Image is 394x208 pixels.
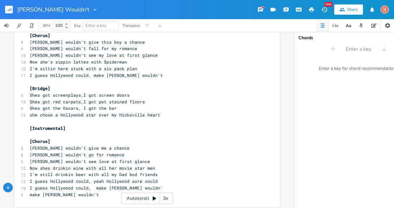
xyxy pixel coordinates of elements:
[122,24,140,27] div: Transpose
[30,165,155,171] span: Now shes drinkin wine with all her movie star men
[30,99,145,105] span: Shes got red carpets,I got pet stained floors
[346,46,371,53] span: Enter a key
[347,7,358,12] div: Share
[85,23,106,28] span: Enter a key
[160,193,171,204] div: 3x
[30,52,158,58] span: [PERSON_NAME] wouldn't see my love at first glance
[30,105,117,111] span: Shes got the Oscars, I got the bar
[30,159,150,164] span: [PERSON_NAME] wouldn't see love at first glance
[30,138,50,144] span: [Chorus]
[30,59,127,65] span: Now she's sippin lattes with Spiderman
[30,152,124,158] span: [PERSON_NAME] wouldn't go for romance
[121,193,173,204] div: Autoscroll
[30,66,137,71] span: I'm sittin here stuck with a six pack plan
[43,24,50,27] div: BPM
[30,85,50,91] span: [Bridge]
[74,24,81,27] div: Key
[324,2,333,7] div: New
[30,112,160,118] span: she chose a Hollywood star over my Hicksville heart
[30,72,163,78] span: I guess Hollywood could, make [PERSON_NAME] wouldn't
[30,92,130,98] span: Shes got screenplays,I got screen doors
[30,145,130,151] span: [PERSON_NAME] wouldn't give me a chance
[17,7,89,12] span: [PERSON_NAME] Wouldn't
[381,5,389,14] div: bjb3598
[30,192,99,197] span: make [PERSON_NAME] wouldn't
[30,178,158,184] span: I guess Hollywood could, yeah Hollywood sure could
[381,2,389,17] button: B
[30,33,50,38] span: [Chorus]
[318,4,331,15] button: New
[30,185,163,191] span: I guess Hollywood could, make [PERSON_NAME] wouldn'
[334,4,363,15] button: Share
[30,172,158,177] span: I'm still drinkin beer with all my Dad bod friends
[30,46,137,51] span: [PERSON_NAME] wouldn't fall for my romance
[30,125,66,131] span: [Instrumental]
[30,39,145,45] span: [PERSON_NAME] wouldn't give this boy a chance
